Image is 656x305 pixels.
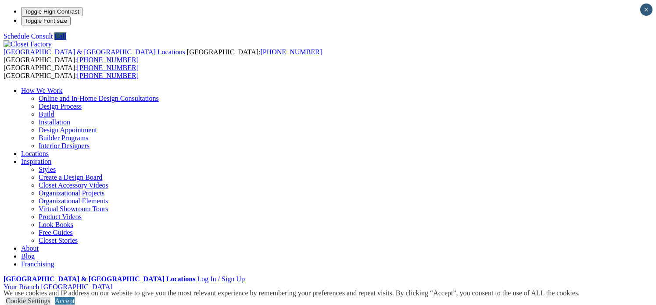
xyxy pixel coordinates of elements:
[4,64,139,79] span: [GEOGRAPHIC_DATA]: [GEOGRAPHIC_DATA]:
[39,205,108,213] a: Virtual Showroom Tours
[4,48,322,64] span: [GEOGRAPHIC_DATA]: [GEOGRAPHIC_DATA]:
[39,221,73,228] a: Look Books
[39,181,108,189] a: Closet Accessory Videos
[39,166,56,173] a: Styles
[21,260,54,268] a: Franchising
[39,142,90,149] a: Interior Designers
[55,297,75,305] a: Accept
[4,48,187,56] a: [GEOGRAPHIC_DATA] & [GEOGRAPHIC_DATA] Locations
[4,289,580,297] div: We use cookies and IP address on our website to give you the most relevant experience by remember...
[21,245,39,252] a: About
[6,297,50,305] a: Cookie Settings
[21,87,63,94] a: How We Work
[4,40,52,48] img: Closet Factory
[4,283,39,291] span: Your Branch
[39,213,82,220] a: Product Videos
[39,189,104,197] a: Organizational Projects
[39,229,73,236] a: Free Guides
[77,56,139,64] a: [PHONE_NUMBER]
[21,150,49,157] a: Locations
[39,126,97,134] a: Design Appointment
[21,252,35,260] a: Blog
[39,103,82,110] a: Design Process
[25,18,67,24] span: Toggle Font size
[25,8,79,15] span: Toggle High Contrast
[39,95,159,102] a: Online and In-Home Design Consultations
[39,197,108,205] a: Organizational Elements
[260,48,322,56] a: [PHONE_NUMBER]
[39,118,70,126] a: Installation
[4,48,185,56] span: [GEOGRAPHIC_DATA] & [GEOGRAPHIC_DATA] Locations
[21,16,71,25] button: Toggle Font size
[4,32,53,40] a: Schedule Consult
[21,7,82,16] button: Toggle High Contrast
[41,283,112,291] span: [GEOGRAPHIC_DATA]
[39,237,78,244] a: Closet Stories
[77,72,139,79] a: [PHONE_NUMBER]
[77,64,139,71] a: [PHONE_NUMBER]
[39,134,88,142] a: Builder Programs
[21,158,51,165] a: Inspiration
[197,275,244,283] a: Log In / Sign Up
[4,283,113,291] a: Your Branch [GEOGRAPHIC_DATA]
[640,4,652,16] button: Close
[4,275,195,283] a: [GEOGRAPHIC_DATA] & [GEOGRAPHIC_DATA] Locations
[54,32,66,40] a: Call
[39,110,54,118] a: Build
[39,174,102,181] a: Create a Design Board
